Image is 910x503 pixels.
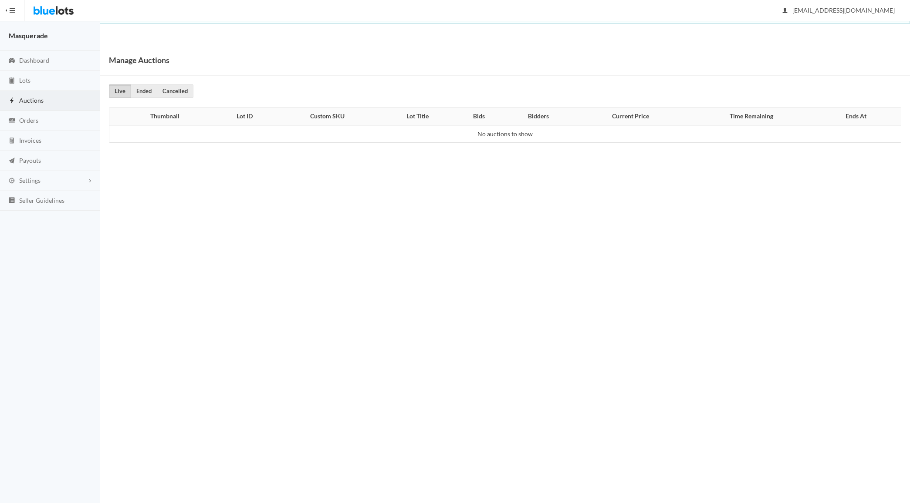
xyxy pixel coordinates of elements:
th: Bidders [503,108,574,125]
span: Orders [19,117,38,124]
span: Settings [19,177,41,184]
th: Lot ID [215,108,274,125]
span: Payouts [19,157,41,164]
ion-icon: person [781,7,789,15]
strong: Masquerade [9,31,48,40]
ion-icon: calculator [7,137,16,145]
span: Lots [19,77,30,84]
ion-icon: speedometer [7,57,16,65]
ion-icon: flash [7,97,16,105]
th: Thumbnail [109,108,215,125]
th: Bids [455,108,503,125]
th: Ends At [816,108,901,125]
ion-icon: list box [7,197,16,205]
span: Seller Guidelines [19,197,64,204]
span: Auctions [19,97,44,104]
ion-icon: clipboard [7,77,16,85]
th: Time Remaining [687,108,816,125]
ion-icon: paper plane [7,157,16,165]
td: No auctions to show [109,125,901,143]
span: Invoices [19,137,41,144]
ion-icon: cash [7,117,16,125]
th: Custom SKU [274,108,380,125]
a: Live [109,84,131,98]
a: Ended [131,84,157,98]
span: [EMAIL_ADDRESS][DOMAIN_NAME] [783,7,895,14]
th: Lot Title [380,108,455,125]
span: Dashboard [19,57,49,64]
th: Current Price [574,108,687,125]
ion-icon: cog [7,177,16,185]
h1: Manage Auctions [109,54,169,67]
a: Cancelled [157,84,193,98]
